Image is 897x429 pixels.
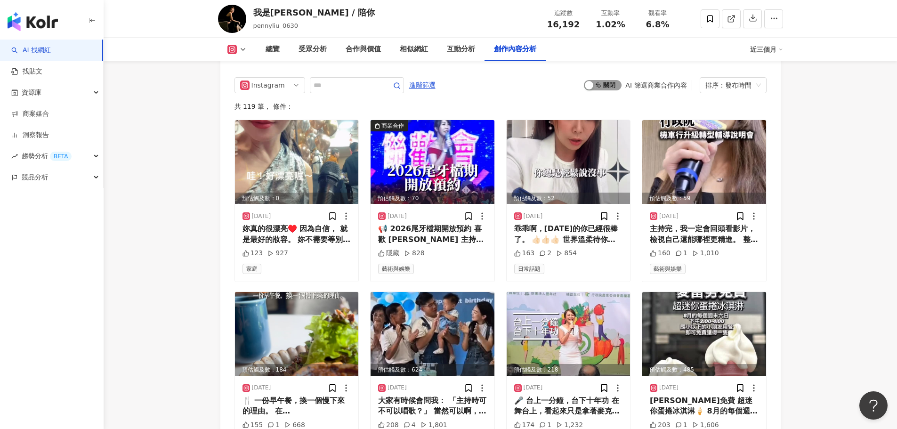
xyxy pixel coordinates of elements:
[378,249,399,258] div: 隱藏
[514,396,623,417] div: 🎤 台上一分鐘，台下十年功 在舞台上，看起來只是拿著麥克風說幾句話，背後是多年累積的臨場反應與經驗養成。 主持，不只是講話好聽、笑容好看， 更要眼觀四面、耳聽八方— 台上進行的流程、台下的突發狀...
[659,384,679,392] div: [DATE]
[378,224,487,245] div: 📢 2026尾牙檔期開放預約 喜歡 [PERSON_NAME] 主持的你們， 快快來詢問檔期～ 已經有之前服務過的客戶手刀預約好幾場了，難道…2026 我要發大財了嗎？🤣 其實放這支影片，是因為...
[507,364,630,376] div: 預估觸及數：218
[378,264,414,274] span: 藝術與娛樂
[596,20,625,29] span: 1.02%
[650,224,759,245] div: 主持完，我一定會回頭看影片，檢視自己還能哪裡更精進。 整理檔案的時候發現這支[DATE]的影片，發現…… 我也太愛講「我們」了 🥺 雖然是想把大家拉進氛圍裡，但專業主持的語言還是要更俐落精準。 ...
[447,44,475,55] div: 互動分析
[640,8,676,18] div: 觀看率
[642,120,766,204] img: post-image
[11,130,49,140] a: 洞察報告
[514,249,535,258] div: 163
[253,22,298,29] span: pennyliu_0630
[266,44,280,55] div: 總覽
[650,264,686,274] span: 藝術與娛樂
[235,292,359,376] img: post-image
[547,19,580,29] span: 16,192
[242,264,261,274] span: 家庭
[524,384,543,392] div: [DATE]
[371,364,494,376] div: 預估觸及數：624
[388,384,407,392] div: [DATE]
[507,292,630,376] img: post-image
[642,292,766,376] img: post-image
[50,152,72,161] div: BETA
[539,249,551,258] div: 2
[409,77,436,92] button: 進階篩選
[507,193,630,204] div: 預估觸及數：52
[235,364,359,376] div: 預估觸及數：184
[267,249,288,258] div: 927
[646,20,670,29] span: 6.8%
[507,292,630,376] div: post-image預估觸及數：218
[252,384,271,392] div: [DATE]
[242,396,351,417] div: 🍴 一份早午餐，換一個慢下來的理由。 在[GEOGRAPHIC_DATA]的 Corridor Café， 清水模建築靜靜環抱， 窗邊有魚池， 頭頂飄著雲朵燈。 在這裡，值得替生活按下暫停鍵。 ...
[514,224,623,245] div: 乖乖啊，[DATE]的你已經很棒了。 👍🏻👍🏻👍🏻 世界溫柔待你之前， 先記得自己值得被抱一抱。♥️
[642,193,766,204] div: 預估觸及數：59
[381,121,404,130] div: 商業合作
[675,249,687,258] div: 1
[371,120,494,204] div: post-image商業合作預估觸及數：70
[22,146,72,167] span: 趨勢分析
[409,78,436,93] span: 進階篩選
[388,212,407,220] div: [DATE]
[242,224,351,245] div: 妳真的很漂亮♥️ 因為自信， 就是最好的妝容。 妳不需要等別人稱讚， 妳本來就夠漂亮。 每個女生，請勇敢相信： 妳，永遠是最美的那個。 [PERSON_NAME] @___mama_mia 女兒...
[346,44,381,55] div: 合作與價值
[371,292,494,376] img: post-image
[750,42,783,57] div: 近三個月
[378,396,487,417] div: 大家有時候會問我： 「主持時可不可以唱歌？」 當然可以啊， 但你們要有心理準備。 因為唯一能隨點隨唱、零失誤演出的只有《生日快樂歌》。🎂🎶 拜託，這首可是從 0 歲唱到 100 歲都適用的超級經...
[859,391,888,420] iframe: Help Scout Beacon - Open
[235,193,359,204] div: 預估觸及數：0
[8,12,58,31] img: logo
[642,120,766,204] div: post-image預估觸及數：59
[494,44,536,55] div: 創作內容分析
[692,249,719,258] div: 1,010
[11,46,51,55] a: searchAI 找網紅
[253,7,375,18] div: 我是[PERSON_NAME] / 陪你
[642,364,766,376] div: 預估觸及數：485
[242,249,263,258] div: 123
[371,120,494,204] img: post-image
[659,212,679,220] div: [DATE]
[625,81,687,89] div: AI 篩選商業合作內容
[546,8,582,18] div: 追蹤數
[400,44,428,55] div: 相似網紅
[11,67,42,76] a: 找貼文
[507,120,630,204] img: post-image
[650,249,671,258] div: 160
[234,103,767,110] div: 共 119 筆 ， 條件：
[556,249,577,258] div: 854
[371,193,494,204] div: 預估觸及數：70
[514,264,544,274] span: 日常話題
[507,120,630,204] div: post-image預估觸及數：52
[251,78,282,93] div: Instagram
[11,109,49,119] a: 商案媒合
[642,292,766,376] div: post-image預估觸及數：485
[22,82,41,103] span: 資源庫
[404,249,425,258] div: 828
[650,396,759,417] div: [PERSON_NAME]免費 超迷你蛋捲冰淇淋🍦 8月的每個週末六日 下午2:00-4:00 國小以下的小朋友用餐 每人即可免費獲得一隻 超可愛的的啦♥️😍🥰😘
[22,167,48,188] span: 競品分析
[299,44,327,55] div: 受眾分析
[593,8,629,18] div: 互動率
[371,292,494,376] div: post-image預估觸及數：624
[524,212,543,220] div: [DATE]
[705,78,752,93] div: 排序：發布時間
[235,120,359,204] div: post-image預估觸及數：0
[235,292,359,376] div: post-image預估觸及數：184
[218,5,246,33] img: KOL Avatar
[235,120,359,204] img: post-image
[252,212,271,220] div: [DATE]
[11,153,18,160] span: rise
